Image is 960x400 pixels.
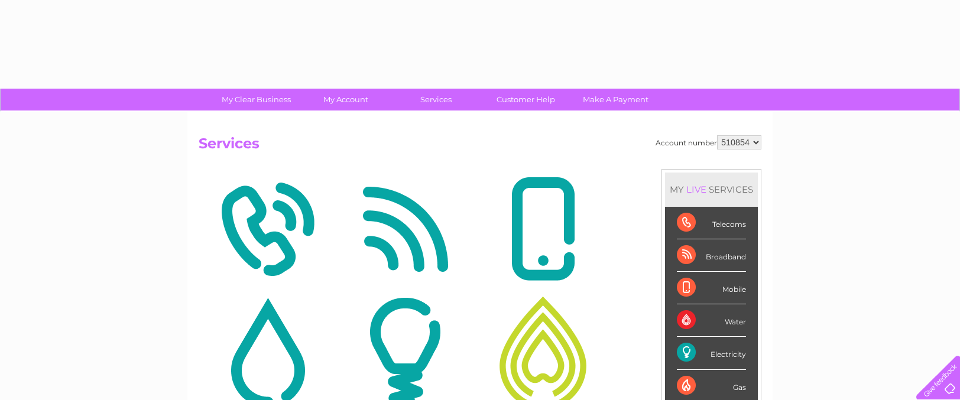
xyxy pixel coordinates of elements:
[297,89,395,110] a: My Account
[477,172,609,287] img: Mobile
[684,184,709,195] div: LIVE
[665,173,758,206] div: MY SERVICES
[207,89,305,110] a: My Clear Business
[677,239,746,272] div: Broadband
[677,272,746,304] div: Mobile
[339,172,471,287] img: Broadband
[677,207,746,239] div: Telecoms
[199,135,761,158] h2: Services
[202,172,333,287] img: Telecoms
[387,89,485,110] a: Services
[567,89,664,110] a: Make A Payment
[677,337,746,369] div: Electricity
[677,304,746,337] div: Water
[656,135,761,149] div: Account number
[477,89,575,110] a: Customer Help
